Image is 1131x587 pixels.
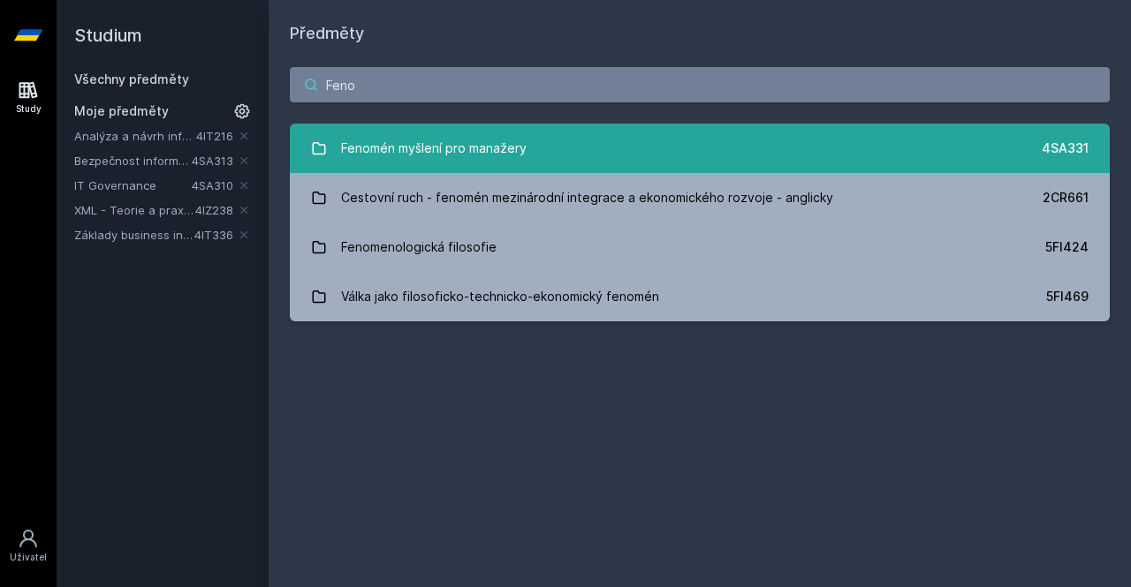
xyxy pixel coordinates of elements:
div: Válka jako filosoficko-technicko-ekonomický fenomén [341,279,659,314]
div: Study [16,102,42,116]
a: Základy business intelligence [74,226,194,244]
div: 4SA331 [1042,139,1089,157]
h1: Předměty [290,21,1110,46]
div: 2CR661 [1043,189,1089,207]
a: XML - Teorie a praxe značkovacích jazyků [74,201,195,219]
span: Moje předměty [74,102,169,120]
input: Název nebo ident předmětu… [290,67,1110,102]
a: Study [4,71,53,124]
div: Fenomén myšlení pro manažery [341,131,527,166]
a: Cestovní ruch - fenomén mezinárodní integrace a ekonomického rozvoje - anglicky 2CR661 [290,173,1110,222]
a: 4IT216 [196,129,233,143]
a: 4IZ238 [195,203,233,217]
a: IT Governance [74,177,192,194]
div: Fenomenologická filosofie [341,230,497,265]
a: Fenomenologická filosofie 5FI424 [290,222,1110,272]
a: Válka jako filosoficko-technicko-ekonomický fenomén 5FI469 [290,272,1110,321]
div: 5FI469 [1046,288,1089,305]
div: 5FI424 [1045,238,1089,256]
div: Cestovní ruch - fenomén mezinárodní integrace a ekonomického rozvoje - anglicky [341,180,833,215]
a: Fenomén myšlení pro manažery 4SA331 [290,124,1110,173]
a: 4SA313 [192,154,233,168]
a: 4SA310 [192,178,233,192]
a: Uživatel [4,519,53,573]
a: Analýza a návrh informačních systémů [74,127,196,145]
a: 4IT336 [194,228,233,242]
a: Všechny předměty [74,71,189,87]
a: Bezpečnost informačních systémů [74,152,192,169]
div: Uživatel [10,551,47,564]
